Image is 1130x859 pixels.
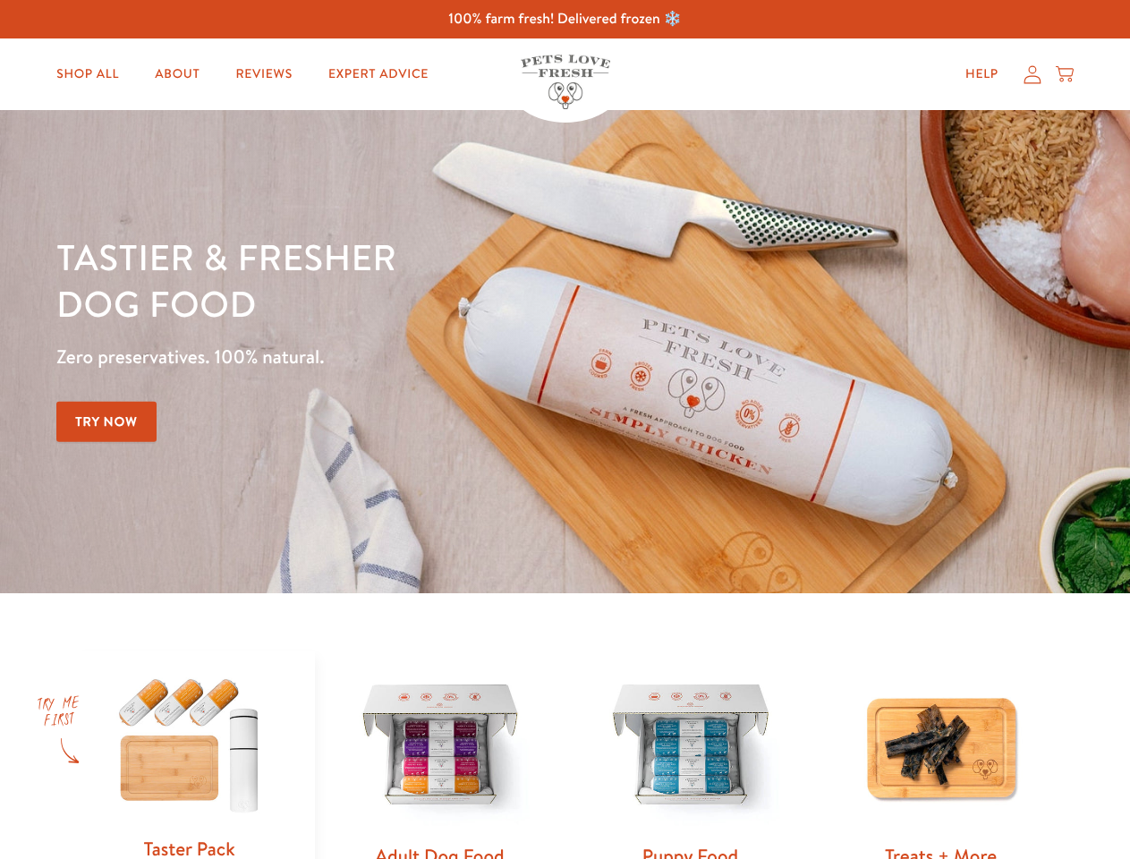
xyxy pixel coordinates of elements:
h1: Tastier & fresher dog food [56,234,735,327]
a: Expert Advice [314,56,443,92]
a: About [140,56,214,92]
a: Try Now [56,402,157,442]
a: Shop All [42,56,133,92]
a: Help [951,56,1013,92]
img: Pets Love Fresh [521,55,610,109]
p: Zero preservatives. 100% natural. [56,341,735,373]
a: Reviews [221,56,306,92]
